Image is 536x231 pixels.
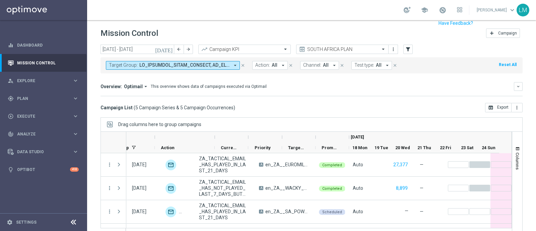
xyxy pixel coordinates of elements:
button: track_changes Analyze keyboard_arrow_right [7,131,79,137]
span: Scheduled [322,210,342,214]
i: filter_alt [405,46,411,52]
button: close [240,62,246,69]
button: arrow_back [174,45,184,54]
span: — [420,185,423,191]
button: Channel: All arrow_drop_down [300,61,339,70]
div: Press SPACE to select this row. [101,200,126,224]
button: equalizer Dashboard [7,43,79,48]
i: close [340,63,344,68]
span: 24 Sun [482,145,495,150]
span: ZA_TACTICAL_EMAIL_HAS_PLAYED_IN_LAST_21_DAYS [199,156,248,174]
i: close [241,63,245,68]
i: keyboard_arrow_right [72,131,79,137]
span: A [259,210,263,214]
button: lightbulb Optibot +10 [7,167,79,172]
div: Data Studio keyboard_arrow_right [7,149,79,155]
i: settings [7,219,13,225]
colored-tag: Completed [319,162,345,168]
button: filter_alt [403,45,413,54]
div: Execute [8,113,72,119]
div: Press SPACE to select this row. [101,153,126,177]
button: close [392,62,398,69]
span: en_ZA__SA_POWERBALL_SUPERLOTTO_COMBO__EMT_ALL_EM_TAC_LT [265,209,308,215]
i: keyboard_arrow_right [72,113,79,119]
span: [DATE] [351,134,364,139]
button: Mission Control [7,60,79,66]
button: Action: All arrow_drop_down [252,61,288,70]
span: Auto [353,162,363,167]
span: ( [134,105,135,111]
a: Optibot [17,161,70,178]
span: Priority [255,145,271,150]
span: Explore [17,79,72,83]
div: +10 [70,167,79,172]
button: more_vert [107,162,113,168]
i: equalizer [8,42,14,48]
span: Targeted Customers [288,145,304,150]
a: Mission Control [17,54,79,72]
div: Press SPACE to select this row. [101,177,126,200]
span: All [323,62,329,68]
button: add Campaign [486,28,520,38]
a: Settings [16,220,37,224]
span: school [421,6,428,14]
img: Optimail [165,207,176,217]
img: Optimail [165,183,176,194]
div: Optibot [8,161,79,178]
i: more_vert [391,47,396,52]
div: 19 Aug 2025, Tuesday [132,162,146,168]
span: 22 Fri [440,145,451,150]
i: more_vert [514,105,520,110]
div: 21 Aug 2025, Thursday [132,209,146,215]
span: Target Group: [109,62,138,68]
span: Completed [322,163,342,167]
button: Reset All [498,61,517,68]
span: ZA_TACTICAL_EMAIL_HAS_PLAYED_IN_LAST_21_DAYS [199,203,248,221]
div: Dashboard [8,36,79,54]
span: Optimail [124,83,143,90]
div: Mission Control [8,54,79,72]
i: arrow_forward [186,47,191,52]
div: Plan [8,96,72,102]
label: — [405,208,408,214]
button: more_vert [390,45,397,53]
button: arrow_forward [184,45,193,54]
i: keyboard_arrow_right [72,149,79,155]
span: All [272,62,277,68]
a: [PERSON_NAME]keyboard_arrow_down [476,5,517,15]
span: Promotions [322,145,338,150]
div: 19 Aug 2025, Tuesday [132,185,146,191]
i: arrow_drop_down [143,83,149,90]
button: open_in_browser Export [485,103,512,112]
span: Drag columns here to group campaigns [118,122,201,127]
div: Analyze [8,131,72,137]
colored-tag: Scheduled [319,209,345,215]
span: en_ZA__EUROMILLIONS_RECORD_JACKPOT_DUAL_OFFER__EMT_ALL_EM_TAC_LT [265,162,308,168]
button: 8,899 [395,184,408,192]
i: person_search [8,78,14,84]
i: trending_up [201,46,208,53]
span: — [420,209,423,215]
h3: Campaign List [100,105,235,111]
button: person_search Explore keyboard_arrow_right [7,78,79,83]
span: Completed [322,186,342,191]
colored-tag: Completed [319,185,345,191]
span: Action: [255,62,270,68]
i: lightbulb [8,167,14,173]
i: open_in_browser [488,105,493,110]
ng-select: Campaign KPI [198,45,291,54]
span: 5 Campaign Series & 5 Campaign Occurrences [135,105,233,111]
span: 20 Wed [395,145,410,150]
span: Auto [353,185,363,191]
span: ) [233,105,235,111]
span: LO_IPSUMDOL_SITAM_CONSECT, AD_ELITSEDD_EIUSM_TEMPORI_UTLABOREE_DOLOR 2_MAGN_ALIQ, EN_ADMINIMV_QUI... [139,62,229,68]
i: arrow_drop_down [280,62,286,68]
i: arrow_drop_down [384,62,390,68]
input: Have Feedback? [439,21,473,25]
